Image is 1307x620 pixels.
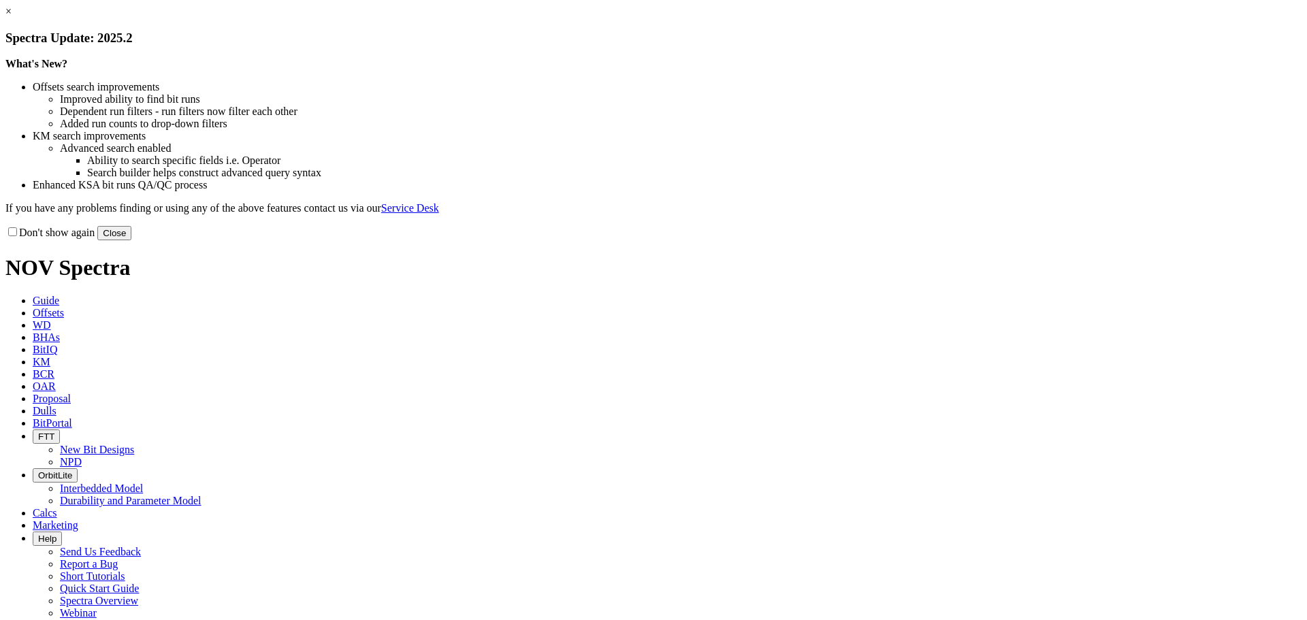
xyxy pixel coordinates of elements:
[38,534,57,544] span: Help
[5,5,12,17] a: ×
[60,456,82,468] a: NPD
[33,405,57,417] span: Dulls
[381,202,439,214] a: Service Desk
[33,380,56,392] span: OAR
[60,105,1302,118] li: Dependent run filters - run filters now filter each other
[87,167,1302,179] li: Search builder helps construct advanced query syntax
[33,519,78,531] span: Marketing
[5,58,67,69] strong: What's New?
[60,93,1302,105] li: Improved ability to find bit runs
[60,607,97,619] a: Webinar
[60,583,139,594] a: Quick Start Guide
[33,393,71,404] span: Proposal
[5,255,1302,280] h1: NOV Spectra
[33,130,1302,142] li: KM search improvements
[33,417,72,429] span: BitPortal
[38,431,54,442] span: FTT
[87,154,1302,167] li: Ability to search specific fields i.e. Operator
[5,31,1302,46] h3: Spectra Update: 2025.2
[60,558,118,570] a: Report a Bug
[33,179,1302,191] li: Enhanced KSA bit runs QA/QC process
[97,226,131,240] button: Close
[60,495,201,506] a: Durability and Parameter Model
[33,331,60,343] span: BHAs
[60,546,141,557] a: Send Us Feedback
[33,344,57,355] span: BitIQ
[60,118,1302,130] li: Added run counts to drop-down filters
[60,142,1302,154] li: Advanced search enabled
[33,295,59,306] span: Guide
[5,227,95,238] label: Don't show again
[60,483,143,494] a: Interbedded Model
[33,507,57,519] span: Calcs
[33,319,51,331] span: WD
[5,202,1302,214] p: If you have any problems finding or using any of the above features contact us via our
[8,227,17,236] input: Don't show again
[33,368,54,380] span: BCR
[33,307,64,319] span: Offsets
[60,444,134,455] a: New Bit Designs
[60,595,138,606] a: Spectra Overview
[60,570,125,582] a: Short Tutorials
[38,470,72,480] span: OrbitLite
[33,356,50,368] span: KM
[33,81,1302,93] li: Offsets search improvements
